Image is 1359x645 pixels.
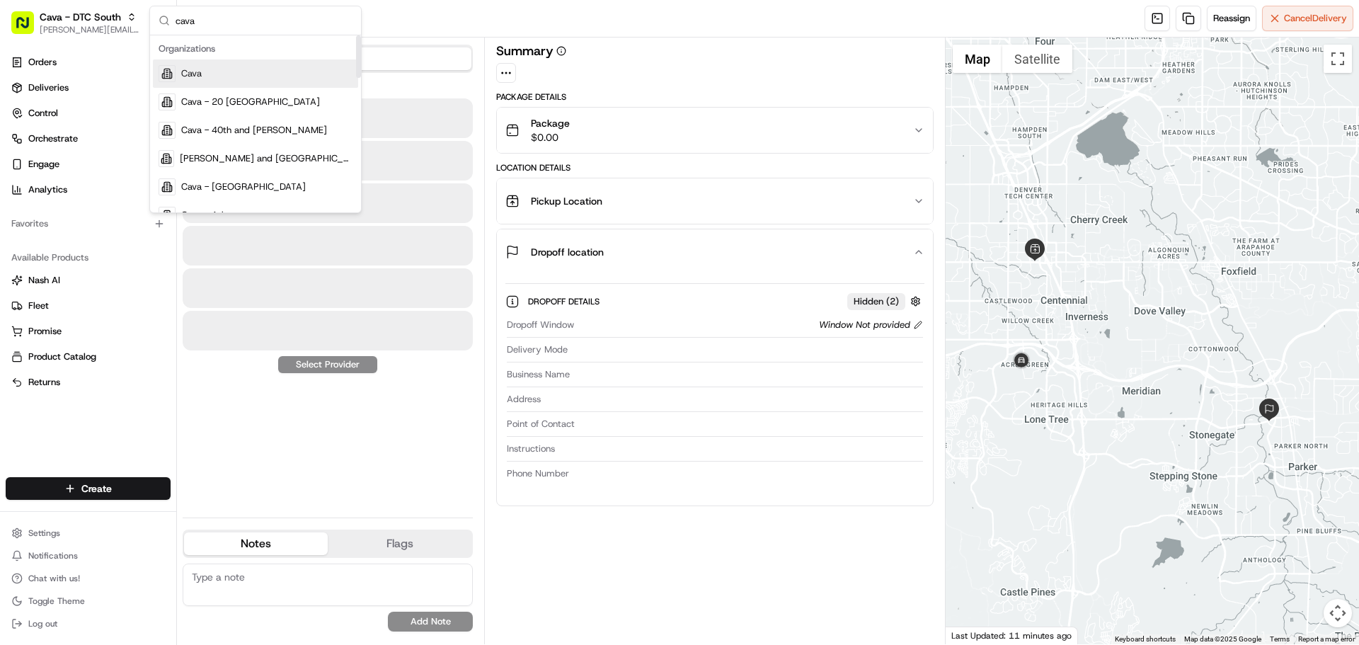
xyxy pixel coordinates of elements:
button: Dropoff location [497,229,932,275]
button: Orchestrate [6,127,171,150]
button: Create [6,477,171,500]
a: Orders [6,51,171,74]
span: Log out [28,618,57,629]
a: Analytics [6,178,171,201]
span: Cancel Delivery [1284,12,1347,25]
span: Hidden ( 2 ) [854,295,899,308]
button: Product Catalog [6,346,171,368]
div: Past conversations [14,184,95,195]
div: Suggestions [150,35,361,212]
button: Returns [6,371,171,394]
span: Product Catalog [28,350,96,363]
span: • [117,258,122,269]
button: Map camera controls [1324,599,1352,627]
button: Log out [6,614,171,634]
a: Returns [11,376,165,389]
div: We're available if you need us! [64,149,195,161]
a: 💻API Documentation [114,311,233,336]
span: Cava - [GEOGRAPHIC_DATA] [181,181,306,193]
button: Settings [6,523,171,543]
button: Promise [6,320,171,343]
button: Notes [184,532,328,555]
span: Instructions [507,443,555,455]
a: Open this area in Google Maps (opens a new window) [949,626,996,644]
span: Address [507,393,541,406]
div: Organizations [153,38,358,59]
span: • [117,219,122,231]
img: Jeff Sasse [14,244,37,267]
span: Toggle Theme [28,595,85,607]
div: Package Details [496,91,933,103]
button: Engage [6,153,171,176]
div: Start new chat [64,135,232,149]
img: Jeff Sasse [14,206,37,229]
span: Delivery Mode [507,343,568,356]
span: Settings [28,527,60,539]
div: Available Products [6,246,171,269]
button: Reassign [1207,6,1256,31]
button: Show street map [953,45,1002,73]
span: Control [28,107,58,120]
span: Dropoff Window [507,319,574,331]
div: 💻 [120,318,131,329]
span: Dropoff location [531,245,604,259]
div: Last Updated: 11 minutes ago [946,627,1078,644]
div: 📗 [14,318,25,329]
a: Promise [11,325,165,338]
button: Show satellite imagery [1002,45,1072,73]
span: Cava - 20 [GEOGRAPHIC_DATA] [181,96,320,108]
button: Keyboard shortcuts [1115,634,1176,644]
button: Chat with us! [6,569,171,588]
span: Returns [28,376,60,389]
button: Package$0.00 [497,108,932,153]
a: Powered byPylon [100,350,171,362]
button: [PERSON_NAME][EMAIL_ADDRESS][DOMAIN_NAME] [40,24,141,35]
h3: Summary [496,45,554,57]
button: Hidden (2) [847,292,924,310]
span: Engage [28,158,59,171]
span: Pylon [141,351,171,362]
span: Promise [28,325,62,338]
span: Notifications [28,550,78,561]
span: Nash AI [28,274,60,287]
span: Map data ©2025 Google [1184,635,1261,643]
button: See all [219,181,258,198]
div: Location Details [496,162,933,173]
div: Dropoff location [497,275,932,506]
a: 📗Knowledge Base [8,311,114,336]
a: Terms (opens in new tab) [1270,635,1290,643]
span: Knowledge Base [28,316,108,331]
button: CancelDelivery [1262,6,1353,31]
img: Google [949,626,996,644]
button: Control [6,102,171,125]
a: Nash AI [11,274,165,287]
input: Search... [176,6,352,35]
span: Cava - 40th and [PERSON_NAME] [181,124,327,137]
button: Nash AI [6,269,171,292]
img: Nash [14,14,42,42]
span: Create [81,481,112,496]
button: Flags [328,532,471,555]
p: Welcome 👋 [14,57,258,79]
span: Dropoff Details [528,296,602,307]
span: Pickup Location [531,194,602,208]
a: Fleet [11,299,165,312]
button: Cava - DTC South [40,10,121,24]
span: Deliveries [28,81,69,94]
span: Orders [28,56,57,69]
button: Cava - DTC South[PERSON_NAME][EMAIL_ADDRESS][DOMAIN_NAME] [6,6,147,40]
span: Analytics [28,183,67,196]
span: [PERSON_NAME] [44,258,115,269]
button: Fleet [6,295,171,317]
button: Toggle fullscreen view [1324,45,1352,73]
span: Package [531,116,570,130]
button: Pickup Location [497,178,932,224]
img: 8571987876998_91fb9ceb93ad5c398215_72.jpg [30,135,55,161]
span: Point of Contact [507,418,575,430]
span: Window Not provided [819,319,910,331]
div: Favorites [6,212,171,235]
span: [PERSON_NAME] and [GEOGRAPHIC_DATA] [180,152,352,165]
button: Notifications [6,546,171,566]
